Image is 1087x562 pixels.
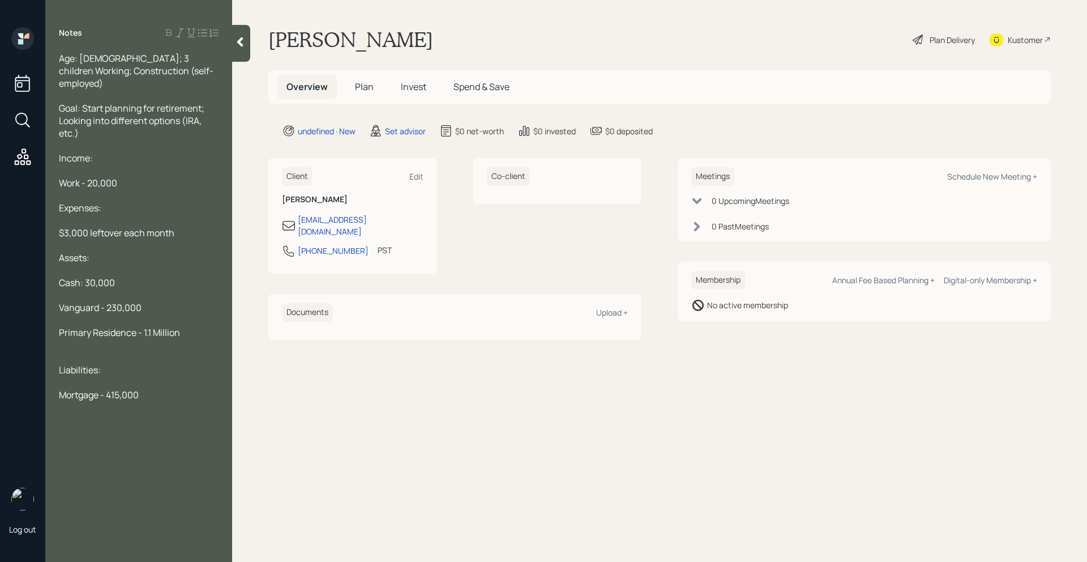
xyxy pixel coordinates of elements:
span: Income: [59,152,93,164]
span: Cash: 30,000 [59,276,115,289]
span: Invest [401,80,426,93]
div: Log out [9,524,36,535]
div: Set advisor [385,125,426,137]
span: Goal: Start planning for retirement; Looking into different options (IRA, etc.) [59,102,206,139]
span: Plan [355,80,374,93]
h6: Client [282,167,313,186]
span: Primary Residence - 1.1 Million [59,326,180,339]
span: Expenses: [59,202,101,214]
div: PST [378,244,392,256]
span: Spend & Save [453,80,510,93]
h6: Documents [282,303,333,322]
div: Edit [409,171,423,182]
h6: Meetings [691,167,734,186]
h6: [PERSON_NAME] [282,195,423,205]
div: Annual Fee Based Planning + [832,275,935,286]
span: Work - 20,000 [59,177,117,189]
span: Vanguard - 230,000 [59,301,142,314]
span: $3,000 leftover each month [59,227,174,239]
div: $0 invested [533,125,576,137]
div: Plan Delivery [930,34,975,46]
div: [PHONE_NUMBER] [298,245,369,257]
div: [EMAIL_ADDRESS][DOMAIN_NAME] [298,214,423,237]
h1: [PERSON_NAME] [268,27,433,52]
div: $0 deposited [605,125,653,137]
div: Digital-only Membership + [944,275,1037,286]
div: undefined · New [298,125,356,137]
label: Notes [59,27,82,39]
span: Liabilities: [59,364,101,376]
h6: Membership [691,271,745,289]
div: Upload + [596,307,628,318]
div: $0 net-worth [455,125,504,137]
span: Mortgage - 415,000 [59,389,139,401]
div: No active membership [707,299,788,311]
div: 0 Past Meeting s [712,220,769,232]
span: Age: [DEMOGRAPHIC_DATA]; 3 children Working; Construction (self-employed) [59,52,213,90]
span: Assets: [59,252,89,264]
span: Overview [286,80,328,93]
div: Kustomer [1008,34,1043,46]
h6: Co-client [487,167,530,186]
div: Schedule New Meeting + [947,171,1037,182]
div: 0 Upcoming Meeting s [712,195,789,207]
img: retirable_logo.png [11,488,34,510]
